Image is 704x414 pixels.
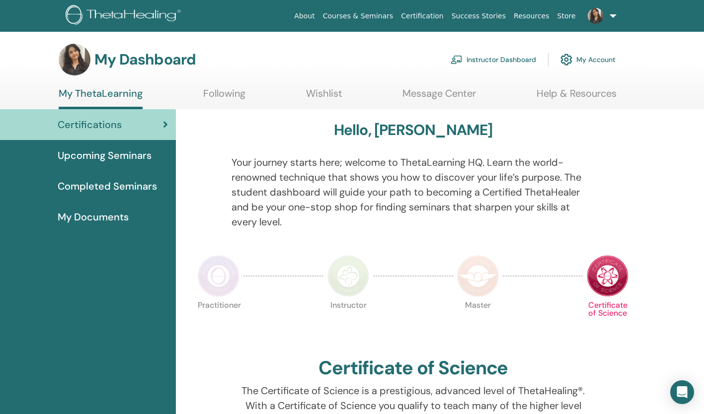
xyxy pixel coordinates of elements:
img: logo.png [66,5,184,27]
a: Courses & Seminars [319,7,397,25]
h3: Hello, [PERSON_NAME] [334,121,493,139]
a: Store [553,7,580,25]
img: default.jpg [588,8,604,24]
p: Master [457,301,499,343]
a: About [290,7,318,25]
a: Wishlist [306,87,342,107]
span: Upcoming Seminars [58,148,152,163]
a: Following [203,87,245,107]
h3: My Dashboard [94,51,196,69]
img: cog.svg [560,51,572,68]
a: Help & Resources [537,87,617,107]
img: chalkboard-teacher.svg [451,55,463,64]
span: Certifications [58,117,122,132]
a: Certification [397,7,447,25]
img: Practitioner [198,255,239,297]
p: Your journey starts here; welcome to ThetaLearning HQ. Learn the world-renowned technique that sh... [232,155,595,229]
a: Message Center [402,87,476,107]
p: Instructor [327,301,369,343]
div: Open Intercom Messenger [670,380,694,404]
a: Success Stories [448,7,510,25]
img: Master [457,255,499,297]
p: Practitioner [198,301,239,343]
img: default.jpg [59,44,90,75]
p: Certificate of Science [587,301,628,343]
a: Resources [510,7,553,25]
img: Certificate of Science [587,255,628,297]
h2: Certificate of Science [318,357,508,380]
a: My Account [560,49,616,70]
span: My Documents [58,209,129,224]
a: Instructor Dashboard [451,49,536,70]
img: Instructor [327,255,369,297]
a: My ThetaLearning [59,87,143,109]
span: Completed Seminars [58,179,157,194]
